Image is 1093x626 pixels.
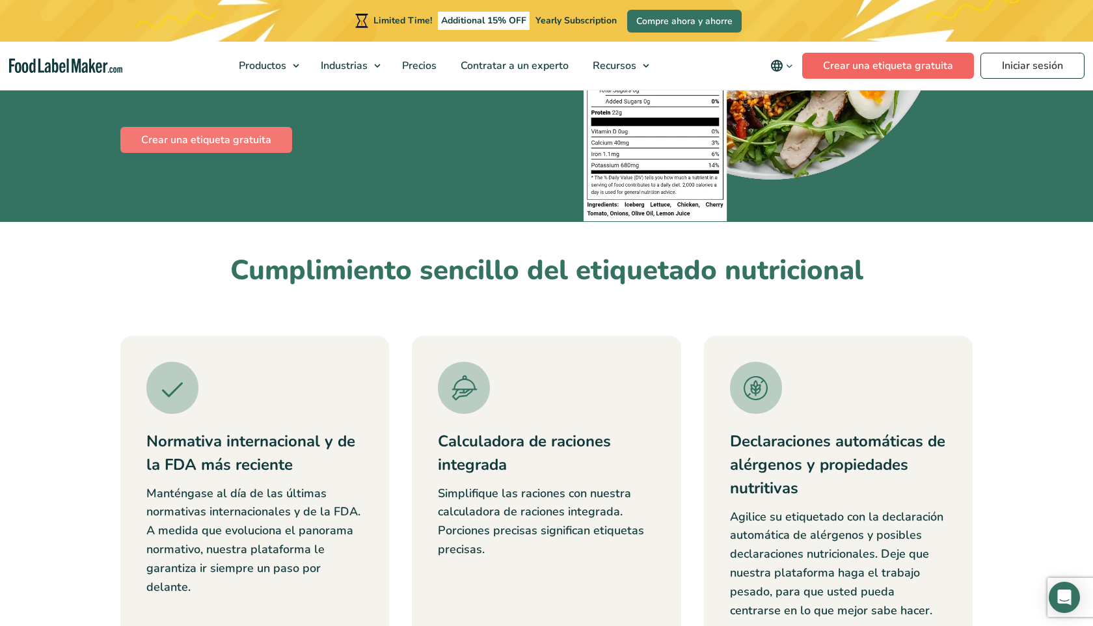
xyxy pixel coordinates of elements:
a: Industrias [309,42,387,90]
a: Crear una etiqueta gratuita [802,53,974,79]
h3: Normativa internacional y de la FDA más reciente [146,429,363,476]
a: Precios [390,42,446,90]
h3: Calculadora de raciones integrada [438,429,654,476]
span: Additional 15% OFF [438,12,530,30]
span: Precios [398,59,438,73]
span: Productos [235,59,288,73]
a: Iniciar sesión [980,53,1085,79]
a: Productos [227,42,306,90]
a: Compre ahora y ahorre [627,10,742,33]
span: Recursos [589,59,638,73]
a: Contratar a un experto [449,42,578,90]
span: Agilice el cumplimiento de la FDA y la CFIA con nuestro creador de etiquetas nutricionales intuit... [120,33,512,92]
a: Recursos [581,42,656,90]
span: Industrias [317,59,369,73]
p: Manténgase al día de las últimas normativas internacionales y de la FDA. A medida que evoluciona ... [146,484,363,597]
p: Simplifique las raciones con nuestra calculadora de raciones integrada. Porciones precisas signif... [438,484,654,559]
span: Yearly Subscription [535,14,617,27]
span: Limited Time! [373,14,432,27]
h3: Declaraciones automáticas de alérgenos y propiedades nutritivas [730,429,947,500]
p: Agilice su etiquetado con la declaración automática de alérgenos y posibles declaraciones nutrici... [730,508,947,620]
span: Contratar a un experto [457,59,570,73]
a: Crear una etiqueta gratuita [120,127,292,153]
div: Open Intercom Messenger [1049,582,1080,613]
img: Un icono de garrapata verde. [146,362,198,414]
h2: Cumplimiento sencillo del etiquetado nutricional [120,253,973,289]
